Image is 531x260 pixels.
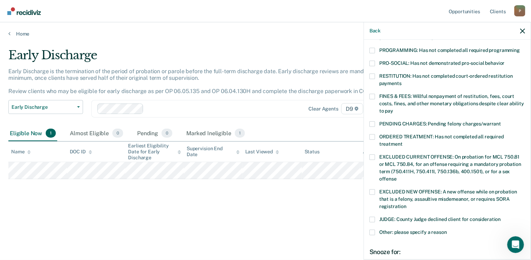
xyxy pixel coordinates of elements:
button: Back [369,28,381,34]
div: DOC ID [70,149,92,155]
div: Pending [136,126,174,141]
a: Home [8,31,523,37]
div: Last Viewed [245,149,279,155]
div: Almost Eligible [68,126,125,141]
p: Early Discharge is the termination of the period of probation or parole before the full-term disc... [8,68,383,95]
span: 1 [235,129,245,138]
div: Name [11,149,31,155]
span: 0 [112,129,123,138]
span: D9 [341,103,363,114]
span: 0 [162,129,172,138]
div: Clear agents [309,106,338,112]
div: Early Discharge [8,48,407,68]
div: P [514,5,525,16]
div: Eligible Now [8,126,57,141]
span: JUDGE: County Judge declined client for consideration [379,216,501,222]
span: FINES & FEES: Willful nonpayment of restitution, fees, court costs, fines, and other monetary obl... [379,93,524,114]
span: 1 [46,129,56,138]
span: ORDERED TREATMENT: Has not completed all required treatment [379,134,504,147]
span: RESTITUTION: Has not completed court-ordered restitution payments [379,73,513,86]
span: Other: please specify a reason [379,229,447,235]
span: Early Discharge [12,104,74,110]
div: Snooze for: [369,248,525,256]
iframe: Intercom live chat [507,236,524,253]
div: Supervision End Date [187,146,240,158]
span: EXCLUDED CURRENT OFFENSE: On probation for MCL 750.81 or MCL 750.84, for an offense requiring a m... [379,154,521,182]
button: Profile dropdown button [514,5,525,16]
span: PROGRAMMING: Has not completed all required programming [379,47,520,53]
span: PRO-SOCIAL: Has not demonstrated pro-social behavior [379,60,505,66]
span: PENDING CHARGES: Pending felony charges/warrant [379,121,501,127]
div: Status [305,149,320,155]
div: Marked Ineligible [185,126,246,141]
img: Recidiviz [7,7,41,15]
div: Assigned to [363,149,396,155]
span: EXCLUDED NEW OFFENSE: A new offense while on probation that is a felony, assaultive misdemeanor, ... [379,189,517,209]
div: Earliest Eligibility Date for Early Discharge [128,143,181,160]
